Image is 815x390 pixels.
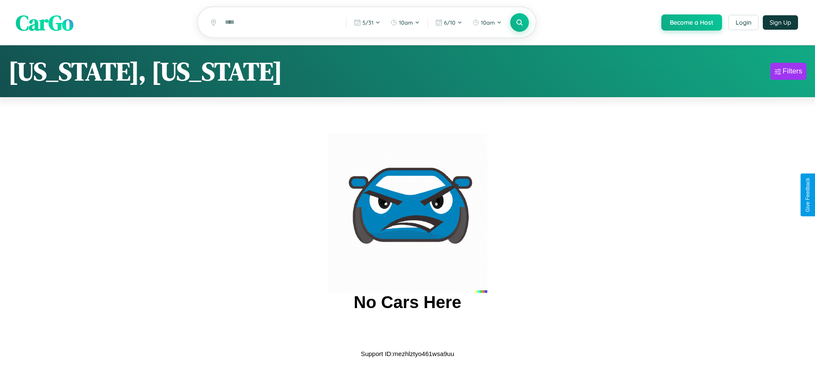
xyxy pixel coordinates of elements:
button: Filters [770,63,807,80]
button: Become a Host [661,14,722,31]
span: 6 / 10 [444,19,455,26]
span: 10am [399,19,413,26]
img: car [328,133,487,293]
button: Sign Up [763,15,798,30]
button: 6/10 [431,16,467,29]
h2: No Cars Here [354,293,461,312]
p: Support ID: mezhlztyo461wsa9uu [361,348,454,359]
h1: [US_STATE], [US_STATE] [8,54,282,89]
span: CarGo [16,8,73,37]
span: 10am [481,19,495,26]
button: 10am [386,16,424,29]
div: Filters [783,67,802,76]
button: 5/31 [350,16,385,29]
button: Login [728,15,759,30]
div: Give Feedback [805,178,811,212]
button: 10am [468,16,506,29]
span: 5 / 31 [363,19,374,26]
